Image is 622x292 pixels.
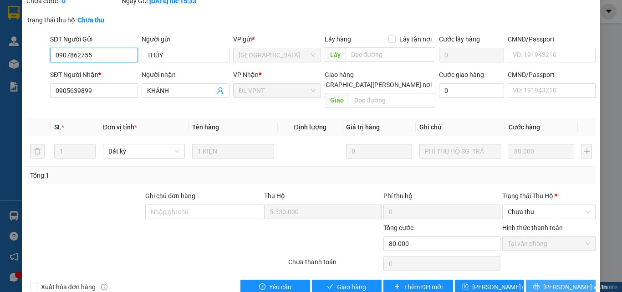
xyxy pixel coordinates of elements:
span: user-add [217,87,224,94]
span: printer [533,283,540,291]
div: Trạng thái thu hộ: [26,15,143,25]
input: Ghi chú đơn hàng [145,205,262,219]
span: Giá trị hàng [346,123,380,131]
div: Trạng thái Thu Hộ [502,191,596,201]
span: Lấy hàng [325,36,351,43]
div: Người gửi [142,34,229,44]
span: plus [394,283,400,291]
label: Hình thức thanh toán [502,224,563,231]
span: Thêm ĐH mới [404,282,443,292]
span: Bất kỳ [108,144,179,158]
input: Dọc đường [346,47,435,62]
span: Thu Hộ [264,192,285,200]
div: Người nhận [142,70,229,80]
div: VP gửi [233,34,321,44]
span: [PERSON_NAME] và In [543,282,607,292]
span: Tại văn phòng [508,237,590,251]
input: 0 [509,144,574,159]
span: Tổng cước [383,224,413,231]
span: Định lượng [294,123,326,131]
span: Xuất hóa đơn hàng [37,282,99,292]
span: Tên hàng [192,123,219,131]
b: Chưa thu [78,16,104,24]
input: Cước lấy hàng [439,48,504,62]
span: [PERSON_NAME] đổi [472,282,531,292]
span: SL [54,123,61,131]
span: Giao hàng [337,282,366,292]
th: Ghi chú [416,118,505,136]
input: 0 [346,144,412,159]
div: Chưa thanh toán [287,257,382,273]
div: SĐT Người Gửi [50,34,138,44]
button: delete [30,144,45,159]
span: Cước hàng [509,123,540,131]
span: VP Nhận [233,71,259,78]
span: Giao [325,93,349,108]
span: Chưa thu [508,205,590,219]
input: Cước giao hàng [439,83,504,98]
label: Cước giao hàng [439,71,484,78]
input: Dọc đường [349,93,435,108]
label: Ghi chú đơn hàng [145,192,195,200]
div: Tổng: 1 [30,170,241,180]
span: exclamation-circle [259,283,265,291]
span: ĐL VPNT [239,84,316,97]
span: [GEOGRAPHIC_DATA][PERSON_NAME] nơi [307,80,435,90]
span: Lấy [325,47,346,62]
label: Cước lấy hàng [439,36,480,43]
div: Phí thu hộ [383,191,500,205]
input: Ghi Chú [419,144,501,159]
span: check [327,283,333,291]
div: SĐT Người Nhận [50,70,138,80]
span: Giao hàng [325,71,354,78]
button: plus [581,144,592,159]
span: Lấy tận nơi [396,34,435,44]
span: save [462,283,469,291]
input: VD: Bàn, Ghế [192,144,274,159]
span: ĐL Quận 5 [239,48,316,62]
div: CMND/Passport [508,34,596,44]
span: info-circle [101,284,107,290]
span: Đơn vị tính [103,123,137,131]
div: CMND/Passport [508,70,596,80]
span: Yêu cầu [269,282,291,292]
